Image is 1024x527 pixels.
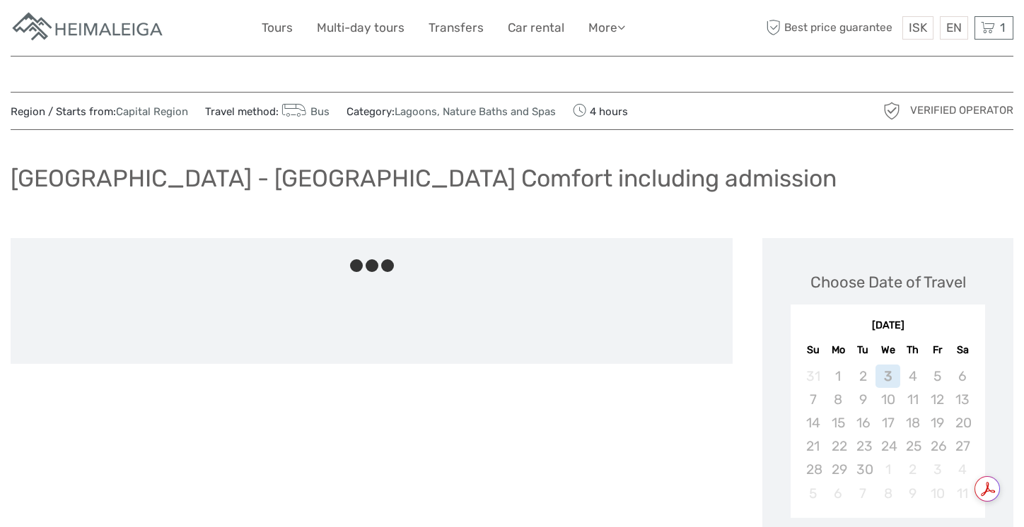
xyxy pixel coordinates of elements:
div: Not available Friday, September 26th, 2025 [925,434,950,458]
span: Travel method: [205,101,330,121]
div: Choose Date of Travel [810,271,966,293]
div: Not available Monday, September 29th, 2025 [826,458,851,481]
div: Not available Sunday, August 31st, 2025 [801,365,825,388]
div: Not available Sunday, September 28th, 2025 [801,458,825,481]
a: Capital Region [116,105,188,118]
div: Not available Thursday, October 9th, 2025 [900,482,925,505]
div: Mo [826,341,851,360]
div: Not available Saturday, September 6th, 2025 [950,365,974,388]
a: Tours [262,18,293,38]
div: Not available Tuesday, October 7th, 2025 [851,482,875,505]
div: Not available Wednesday, October 8th, 2025 [875,482,900,505]
span: Best price guarantee [763,16,900,40]
div: Not available Thursday, September 25th, 2025 [900,434,925,458]
div: Not available Sunday, September 21st, 2025 [801,434,825,458]
div: Not available Tuesday, September 16th, 2025 [851,411,875,434]
div: Not available Sunday, September 7th, 2025 [801,388,825,411]
div: Not available Thursday, September 4th, 2025 [900,365,925,388]
a: Lagoons, Nature Baths and Spas [395,105,556,118]
div: Not available Sunday, October 5th, 2025 [801,482,825,505]
span: Region / Starts from: [11,105,188,119]
span: 4 hours [573,101,628,121]
div: Not available Tuesday, September 30th, 2025 [851,458,875,481]
img: verified_operator_grey_128.png [880,100,903,122]
div: Tu [851,341,875,360]
img: Apartments in Reykjavik [11,11,166,45]
a: Transfers [429,18,484,38]
span: ISK [909,20,927,35]
span: Verified Operator [910,103,1013,118]
div: Not available Friday, October 3rd, 2025 [925,458,950,481]
div: Not available Wednesday, September 24th, 2025 [875,434,900,458]
div: Not available Saturday, October 11th, 2025 [950,482,974,505]
div: Fr [925,341,950,360]
div: EN [940,16,968,40]
a: Bus [279,105,330,118]
div: Not available Wednesday, September 17th, 2025 [875,411,900,434]
div: Not available Wednesday, September 10th, 2025 [875,388,900,411]
div: Not available Tuesday, September 2nd, 2025 [851,365,875,388]
div: [DATE] [791,319,985,333]
div: Not available Saturday, October 4th, 2025 [950,458,974,481]
div: Not available Friday, October 10th, 2025 [925,482,950,505]
span: Category: [347,105,556,119]
div: Not available Thursday, September 18th, 2025 [900,411,925,434]
div: Not available Monday, September 8th, 2025 [826,388,851,411]
div: Not available Thursday, October 2nd, 2025 [900,458,925,481]
div: Not available Saturday, September 20th, 2025 [950,411,974,434]
div: Not available Monday, September 1st, 2025 [826,365,851,388]
div: Not available Friday, September 12th, 2025 [925,388,950,411]
a: More [588,18,625,38]
div: Not available Tuesday, September 23rd, 2025 [851,434,875,458]
a: Multi-day tours [317,18,405,38]
div: Not available Friday, September 19th, 2025 [925,411,950,434]
span: 1 [998,20,1007,35]
div: Th [900,341,925,360]
div: Not available Tuesday, September 9th, 2025 [851,388,875,411]
h1: [GEOGRAPHIC_DATA] - [GEOGRAPHIC_DATA] Comfort including admission [11,164,837,193]
div: Not available Monday, September 22nd, 2025 [826,434,851,458]
div: Not available Sunday, September 14th, 2025 [801,411,825,434]
div: Not available Thursday, September 11th, 2025 [900,388,925,411]
div: We [875,341,900,360]
div: Not available Wednesday, September 3rd, 2025 [875,365,900,388]
div: Not available Monday, September 15th, 2025 [826,411,851,434]
div: Sa [950,341,974,360]
div: Not available Saturday, September 13th, 2025 [950,388,974,411]
div: Not available Saturday, September 27th, 2025 [950,434,974,458]
div: month 2025-09 [795,365,980,505]
div: Not available Monday, October 6th, 2025 [826,482,851,505]
div: Not available Friday, September 5th, 2025 [925,365,950,388]
a: Car rental [508,18,564,38]
div: Not available Wednesday, October 1st, 2025 [875,458,900,481]
div: Su [801,341,825,360]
